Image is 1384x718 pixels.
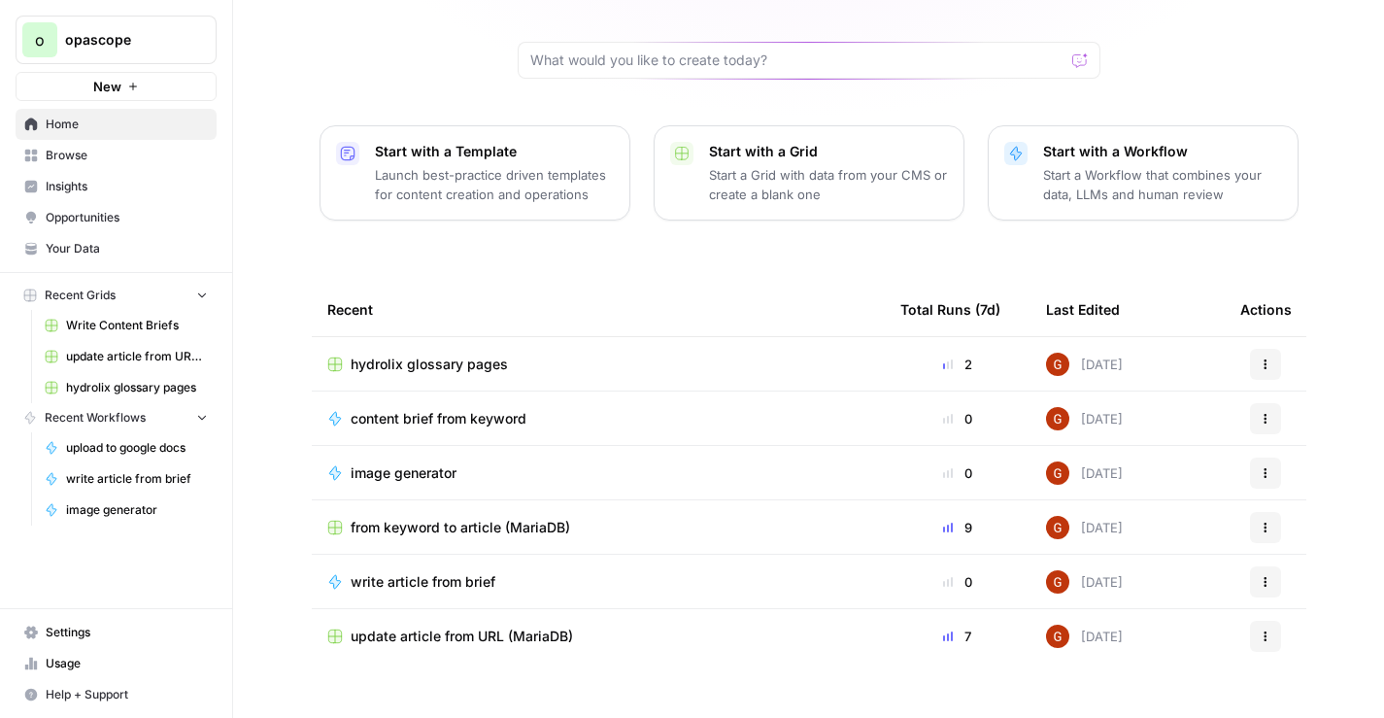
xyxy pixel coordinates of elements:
[66,501,208,519] span: image generator
[327,409,869,428] a: content brief from keyword
[1046,283,1120,336] div: Last Edited
[46,240,208,257] span: Your Data
[16,403,217,432] button: Recent Workflows
[1043,142,1282,161] p: Start with a Workflow
[16,72,217,101] button: New
[900,518,1015,537] div: 9
[16,16,217,64] button: Workspace: opascope
[1046,462,1069,485] img: pobvtkb4t1czagu00cqquhmopsq1
[16,679,217,710] button: Help + Support
[900,283,1000,336] div: Total Runs (7d)
[66,379,208,396] span: hydrolix glossary pages
[16,281,217,310] button: Recent Grids
[900,627,1015,646] div: 7
[1046,353,1069,376] img: pobvtkb4t1czagu00cqquhmopsq1
[36,341,217,372] a: update article from URL (MariaDB)
[327,283,869,336] div: Recent
[709,142,948,161] p: Start with a Grid
[1046,407,1069,430] img: pobvtkb4t1czagu00cqquhmopsq1
[327,463,869,483] a: image generator
[351,355,508,374] span: hydrolix glossary pages
[46,655,208,672] span: Usage
[36,495,217,526] a: image generator
[1046,407,1123,430] div: [DATE]
[46,147,208,164] span: Browse
[16,202,217,233] a: Opportunities
[1046,625,1069,648] img: pobvtkb4t1czagu00cqquhmopsq1
[327,355,869,374] a: hydrolix glossary pages
[1046,570,1123,594] div: [DATE]
[16,140,217,171] a: Browse
[1043,165,1282,204] p: Start a Workflow that combines your data, LLMs and human review
[1046,625,1123,648] div: [DATE]
[327,627,869,646] a: update article from URL (MariaDB)
[16,617,217,648] a: Settings
[900,572,1015,592] div: 0
[46,178,208,195] span: Insights
[1240,283,1292,336] div: Actions
[1046,353,1123,376] div: [DATE]
[900,463,1015,483] div: 0
[66,317,208,334] span: Write Content Briefs
[46,209,208,226] span: Opportunities
[351,518,570,537] span: from keyword to article (MariaDB)
[36,432,217,463] a: upload to google docs
[36,372,217,403] a: hydrolix glossary pages
[16,109,217,140] a: Home
[900,355,1015,374] div: 2
[1046,516,1069,539] img: pobvtkb4t1czagu00cqquhmopsq1
[16,648,217,679] a: Usage
[351,572,495,592] span: write article from brief
[351,627,573,646] span: update article from URL (MariaDB)
[35,28,45,51] span: o
[36,463,217,495] a: write article from brief
[375,165,614,204] p: Launch best-practice driven templates for content creation and operations
[351,409,526,428] span: content brief from keyword
[66,348,208,365] span: update article from URL (MariaDB)
[16,233,217,264] a: Your Data
[327,572,869,592] a: write article from brief
[66,439,208,457] span: upload to google docs
[900,409,1015,428] div: 0
[1046,570,1069,594] img: pobvtkb4t1czagu00cqquhmopsq1
[46,686,208,703] span: Help + Support
[36,310,217,341] a: Write Content Briefs
[45,409,146,427] span: Recent Workflows
[654,125,964,221] button: Start with a GridStart a Grid with data from your CMS or create a blank one
[46,624,208,641] span: Settings
[709,165,948,204] p: Start a Grid with data from your CMS or create a blank one
[46,116,208,133] span: Home
[93,77,121,96] span: New
[1046,516,1123,539] div: [DATE]
[66,470,208,488] span: write article from brief
[1046,462,1123,485] div: [DATE]
[351,463,456,483] span: image generator
[988,125,1299,221] button: Start with a WorkflowStart a Workflow that combines your data, LLMs and human review
[16,171,217,202] a: Insights
[327,518,869,537] a: from keyword to article (MariaDB)
[375,142,614,161] p: Start with a Template
[65,30,183,50] span: opascope
[320,125,630,221] button: Start with a TemplateLaunch best-practice driven templates for content creation and operations
[45,287,116,304] span: Recent Grids
[530,51,1064,70] input: What would you like to create today?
